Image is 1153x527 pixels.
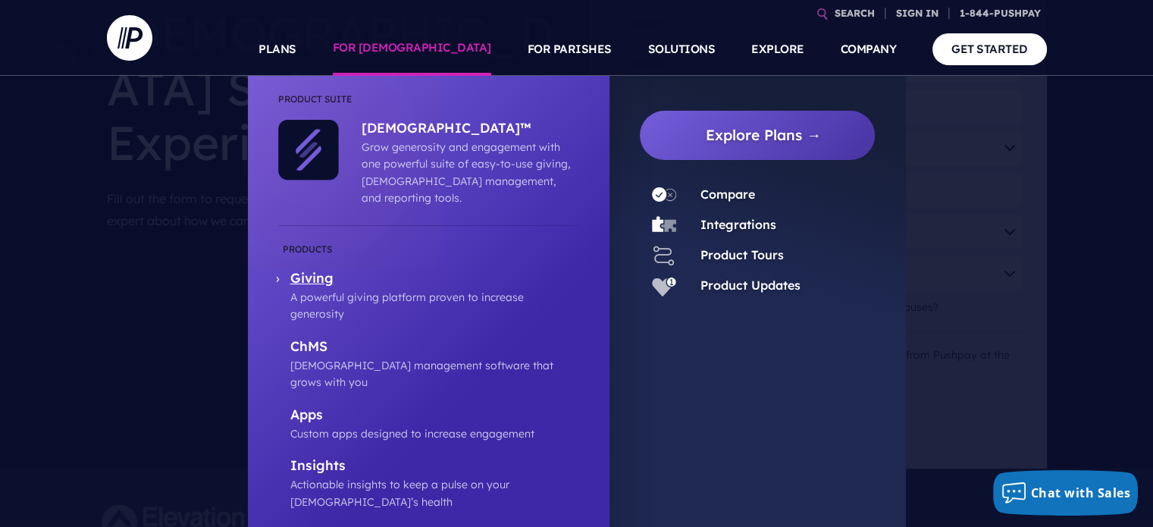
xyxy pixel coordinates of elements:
a: FOR [DEMOGRAPHIC_DATA] [333,23,491,76]
a: SOLUTIONS [648,23,716,76]
a: Compare - Icon [640,183,688,207]
p: Insights [290,457,579,476]
button: Chat with Sales [993,470,1139,516]
a: ChMS [DEMOGRAPHIC_DATA] management software that grows with you [278,338,579,391]
img: Product Tours - Icon [652,243,676,268]
p: Custom apps designed to increase engagement [290,425,579,442]
li: Product Suite [278,91,579,120]
a: Giving A powerful giving platform proven to increase generosity [278,241,579,323]
a: Apps Custom apps designed to increase engagement [278,406,579,443]
a: Product Tours - Icon [640,243,688,268]
img: Integrations - Icon [652,213,676,237]
p: Grow generosity and engagement with one powerful suite of easy-to-use giving, [DEMOGRAPHIC_DATA] ... [362,139,572,207]
a: Insights Actionable insights to keep a pulse on your [DEMOGRAPHIC_DATA]’s health [278,457,579,510]
p: Apps [290,406,579,425]
p: [DEMOGRAPHIC_DATA] management software that grows with you [290,357,579,391]
a: Product Tours [700,247,784,262]
a: Product Updates [700,278,801,293]
p: Giving [290,270,579,289]
a: Product Updates - Icon [640,274,688,298]
a: GET STARTED [932,33,1047,64]
a: Integrations [700,217,776,232]
a: PLANS [258,23,296,76]
span: Chat with Sales [1031,485,1131,501]
a: EXPLORE [751,23,804,76]
p: Actionable insights to keep a pulse on your [DEMOGRAPHIC_DATA]’s health [290,476,579,510]
img: ChurchStaq™ - Icon [278,120,339,180]
a: Integrations - Icon [640,213,688,237]
a: COMPANY [841,23,897,76]
a: Compare [700,187,755,202]
p: [DEMOGRAPHIC_DATA]™ [362,120,572,139]
a: FOR PARISHES [528,23,612,76]
p: ChMS [290,338,579,357]
a: Explore Plans → [652,111,876,160]
a: [DEMOGRAPHIC_DATA]™ Grow generosity and engagement with one powerful suite of easy-to-use giving,... [339,120,572,207]
img: Product Updates - Icon [652,274,676,298]
img: Compare - Icon [652,183,676,207]
p: A powerful giving platform proven to increase generosity [290,289,579,323]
